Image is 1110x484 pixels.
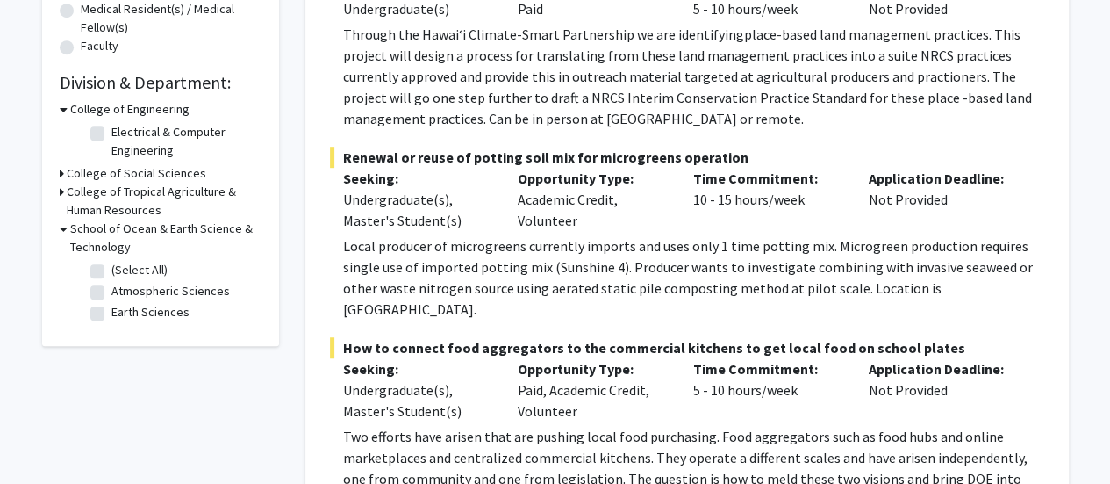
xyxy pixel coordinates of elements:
label: Electrical & Computer Engineering [111,123,257,160]
label: Earth Sciences [111,303,190,321]
label: Atmospheric Sciences [111,282,230,300]
span: Renewal or reuse of potting soil mix for microgreens operation [330,147,1044,168]
span: place-based land management practices. This project will design a process for translating from th... [343,25,1032,127]
div: 5 - 10 hours/week [680,358,856,422]
div: Not Provided [856,358,1031,422]
h3: College of Engineering [70,100,190,119]
p: Opportunity Type: [518,358,667,379]
p: Seeking: [343,168,492,189]
div: Undergraduate(s), Master's Student(s) [343,379,492,422]
p: Time Commitment: [693,358,842,379]
div: Undergraduate(s), Master's Student(s) [343,189,492,231]
div: Paid, Academic Credit, Volunteer [505,358,680,422]
p: Through the Hawaiʻi Climate-Smart Partnership we are identifying [343,24,1044,129]
h3: College of Tropical Agriculture & Human Resources [67,183,261,220]
p: Seeking: [343,358,492,379]
p: Opportunity Type: [518,168,667,189]
label: Faculty [81,37,118,55]
h3: School of Ocean & Earth Science & Technology [70,220,261,256]
p: Application Deadline: [869,358,1018,379]
div: Not Provided [856,168,1031,231]
p: Application Deadline: [869,168,1018,189]
iframe: Chat [13,405,75,471]
p: Time Commitment: [693,168,842,189]
h3: College of Social Sciences [67,164,206,183]
label: (Select All) [111,261,168,279]
div: Academic Credit, Volunteer [505,168,680,231]
div: 10 - 15 hours/week [680,168,856,231]
h2: Division & Department: [60,72,261,93]
p: Local producer of microgreens currently imports and uses only 1 time potting mix. Microgreen prod... [343,235,1044,320]
span: How to connect food aggregators to the commercial kitchens to get local food on school plates [330,337,1044,358]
